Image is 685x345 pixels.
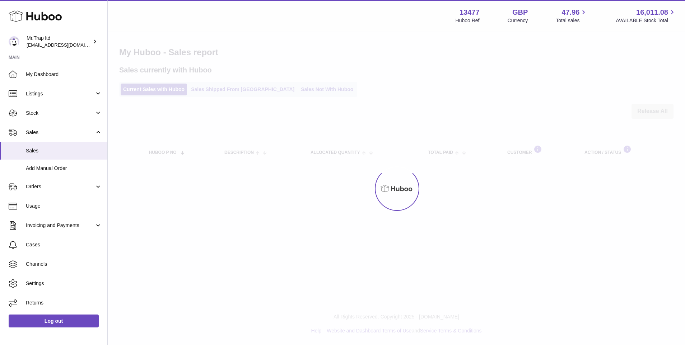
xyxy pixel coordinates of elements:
span: My Dashboard [26,71,102,78]
span: Channels [26,261,102,268]
span: 16,011.08 [636,8,668,17]
span: Orders [26,183,94,190]
span: Listings [26,90,94,97]
span: Sales [26,147,102,154]
div: Currency [508,17,528,24]
span: Invoicing and Payments [26,222,94,229]
a: Log out [9,315,99,327]
span: [EMAIL_ADDRESS][DOMAIN_NAME] [27,42,106,48]
span: Cases [26,241,102,248]
strong: 13477 [460,8,480,17]
div: Huboo Ref [456,17,480,24]
a: 16,011.08 AVAILABLE Stock Total [616,8,676,24]
span: Add Manual Order [26,165,102,172]
span: Stock [26,110,94,117]
span: 47.96 [561,8,579,17]
span: Usage [26,203,102,209]
div: Mr.Trap ltd [27,35,91,48]
span: Total sales [556,17,588,24]
img: office@grabacz.eu [9,36,19,47]
strong: GBP [512,8,528,17]
span: Sales [26,129,94,136]
span: Settings [26,280,102,287]
span: Returns [26,299,102,306]
a: 47.96 Total sales [556,8,588,24]
span: AVAILABLE Stock Total [616,17,676,24]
